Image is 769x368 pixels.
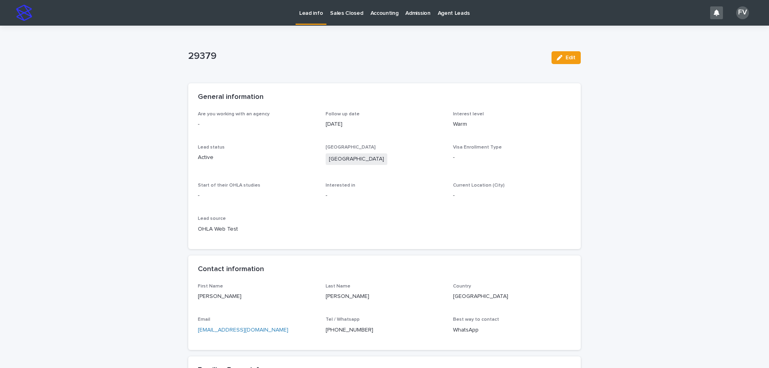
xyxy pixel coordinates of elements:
span: Edit [566,55,576,60]
span: [GEOGRAPHIC_DATA] [326,153,387,165]
span: Start of their OHLA studies [198,183,260,188]
span: Interested in [326,183,355,188]
span: Lead status [198,145,225,150]
p: [DATE] [326,120,444,129]
p: [GEOGRAPHIC_DATA] [453,292,571,301]
p: - [453,191,571,200]
span: Are you working with an agency [198,112,270,117]
p: - [326,191,444,200]
p: - [198,191,316,200]
p: [PERSON_NAME] [198,292,316,301]
span: Interest level [453,112,484,117]
img: stacker-logo-s-only.png [16,5,32,21]
p: 29379 [188,50,545,62]
span: [GEOGRAPHIC_DATA] [326,145,376,150]
div: FV [736,6,749,19]
p: Warm [453,120,571,129]
span: Current Location (City) [453,183,505,188]
span: Country [453,284,471,289]
span: First Name [198,284,223,289]
p: - [198,120,316,129]
p: WhatsApp [453,326,571,334]
span: Tel / Whatsapp [326,317,360,322]
button: Edit [552,51,581,64]
p: [PERSON_NAME] [326,292,444,301]
span: Visa Enrollment Type [453,145,502,150]
span: Email [198,317,210,322]
span: Lead source [198,216,226,221]
span: Best way to contact [453,317,499,322]
p: OHLA Web Test [198,225,316,233]
span: Follow up date [326,112,360,117]
p: Active [198,153,316,162]
p: [PHONE_NUMBER] [326,326,444,334]
a: [EMAIL_ADDRESS][DOMAIN_NAME] [198,327,288,333]
h2: General information [198,93,264,102]
p: - [453,153,571,162]
h2: Contact information [198,265,264,274]
span: Last Name [326,284,350,289]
